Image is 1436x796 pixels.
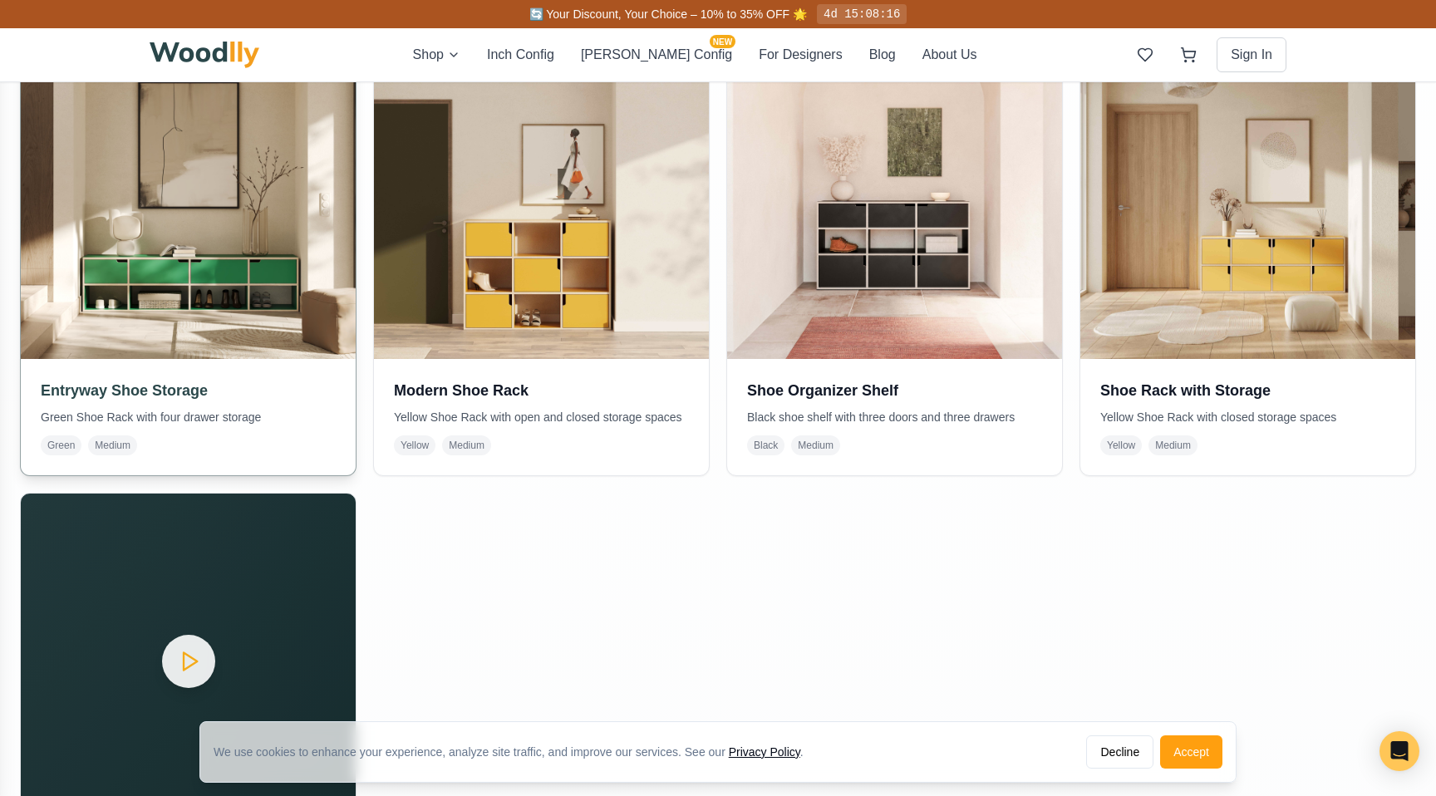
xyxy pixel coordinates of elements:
[12,16,364,367] img: Entryway Shoe Storage
[394,435,435,455] span: Yellow
[1217,37,1286,72] button: Sign In
[41,379,336,402] h3: Entryway Shoe Storage
[759,45,842,65] button: For Designers
[413,45,460,65] button: Shop
[581,45,732,65] button: [PERSON_NAME] ConfigNEW
[1080,24,1415,359] img: Shoe Rack with Storage
[150,42,259,68] img: Woodlly
[1086,735,1153,769] button: Decline
[529,7,807,21] span: 🔄 Your Discount, Your Choice – 10% to 35% OFF 🌟
[1100,379,1395,402] h3: Shoe Rack with Storage
[729,745,800,759] a: Privacy Policy
[747,379,1042,402] h3: Shoe Organizer Shelf
[1100,409,1395,425] p: Yellow Shoe Rack with closed storage spaces
[727,24,1062,359] img: Shoe Organizer Shelf
[791,435,840,455] span: Medium
[214,744,817,760] div: We use cookies to enhance your experience, analyze site traffic, and improve our services. See our .
[1100,435,1142,455] span: Yellow
[869,45,896,65] button: Blog
[374,24,709,359] img: Modern Shoe Rack
[747,435,784,455] span: Black
[394,379,689,402] h3: Modern Shoe Rack
[487,45,554,65] button: Inch Config
[1160,735,1222,769] button: Accept
[922,45,977,65] button: About Us
[88,435,137,455] span: Medium
[1148,435,1197,455] span: Medium
[442,435,491,455] span: Medium
[710,35,735,48] span: NEW
[41,409,336,425] p: Green Shoe Rack with four drawer storage
[747,409,1042,425] p: Black shoe shelf with three doors and three drawers
[41,435,81,455] span: Green
[394,409,689,425] p: Yellow Shoe Rack with open and closed storage spaces
[817,4,907,24] div: 4d 15:08:16
[1379,731,1419,771] div: Open Intercom Messenger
